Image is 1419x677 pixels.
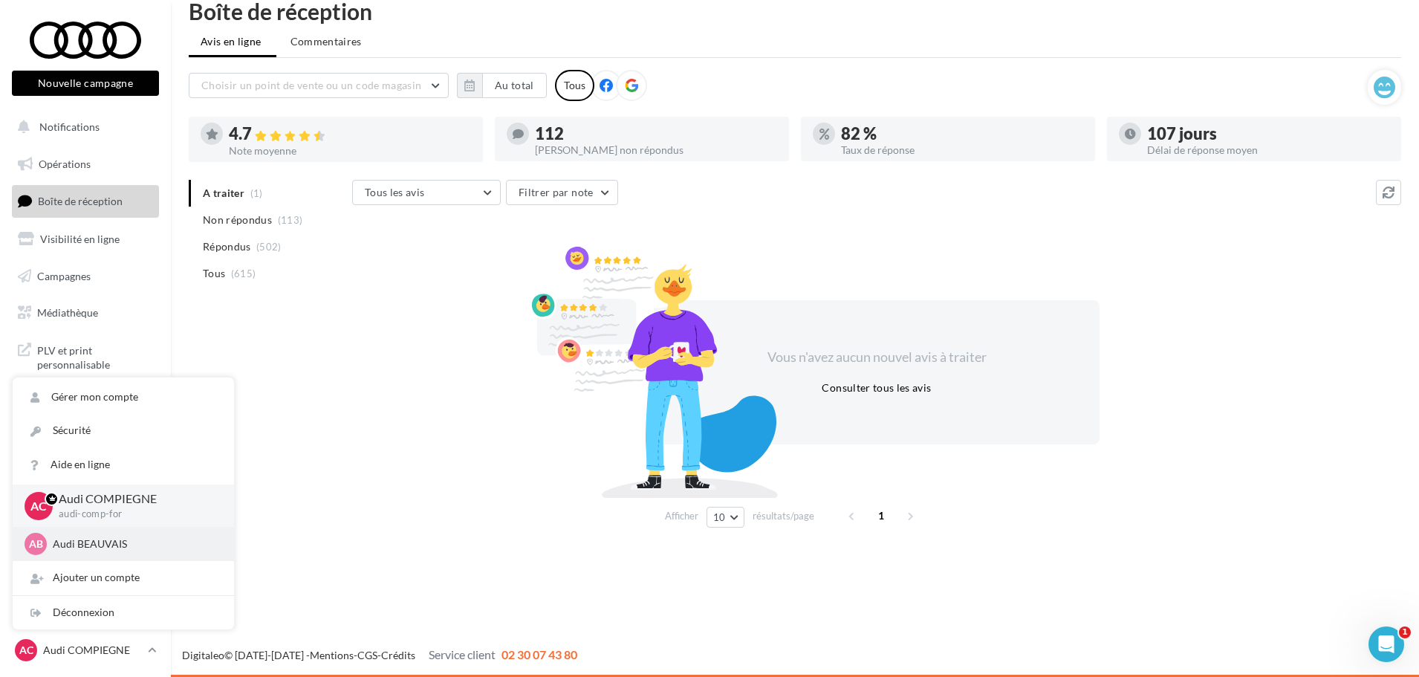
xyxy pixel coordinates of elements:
span: AB [29,537,43,551]
span: Opérations [39,158,91,170]
span: résultats/page [753,509,814,523]
button: Au total [482,73,547,98]
button: Choisir un point de vente ou un code magasin [189,73,449,98]
p: audi-comp-for [59,508,210,521]
a: Crédits [381,649,415,661]
button: Nouvelle campagne [12,71,159,96]
a: PLV et print personnalisable [9,334,162,378]
span: Tous [203,266,225,281]
div: 107 jours [1147,126,1389,142]
div: Déconnexion [13,596,234,629]
span: (502) [256,241,282,253]
span: Boîte de réception [38,195,123,207]
button: Tous les avis [352,180,501,205]
a: Visibilité en ligne [9,224,162,255]
span: 10 [713,511,726,523]
span: (615) [231,268,256,279]
p: Audi COMPIEGNE [43,643,142,658]
a: Mentions [310,649,354,661]
button: Notifications [9,111,156,143]
a: CGS [357,649,377,661]
a: Campagnes [9,261,162,292]
a: AC Audi COMPIEGNE [12,636,159,664]
span: (113) [278,214,303,226]
div: 82 % [841,126,1083,142]
span: Choisir un point de vente ou un code magasin [201,79,421,91]
a: Opérations [9,149,162,180]
div: [PERSON_NAME] non répondus [535,145,777,155]
a: Aide en ligne [13,448,234,482]
span: 1 [1399,626,1411,638]
span: Médiathèque [37,306,98,319]
a: Sécurité [13,414,234,447]
div: Taux de réponse [841,145,1083,155]
span: Tous les avis [365,186,425,198]
div: Délai de réponse moyen [1147,145,1389,155]
div: 4.7 [229,126,471,143]
p: Audi COMPIEGNE [59,490,210,508]
span: PLV et print personnalisable [37,340,153,372]
iframe: Intercom live chat [1368,626,1404,662]
button: Au total [457,73,547,98]
div: Vous n'avez aucun nouvel avis à traiter [749,348,1004,367]
div: 112 [535,126,777,142]
button: Consulter tous les avis [816,379,937,397]
a: Boîte de réception [9,185,162,217]
span: Non répondus [203,213,272,227]
span: Campagnes [37,269,91,282]
div: Ajouter un compte [13,561,234,595]
span: © [DATE]-[DATE] - - - [182,649,577,661]
span: Répondus [203,239,251,254]
div: Note moyenne [229,146,471,156]
button: Filtrer par note [506,180,618,205]
span: AC [19,643,33,658]
a: Gérer mon compte [13,380,234,414]
span: Service client [429,647,496,661]
a: Digitaleo [182,649,224,661]
span: Commentaires [290,34,362,49]
span: 1 [869,504,893,528]
p: Audi BEAUVAIS [53,537,216,551]
span: Afficher [665,509,698,523]
span: Notifications [39,120,100,133]
div: Tous [555,70,594,101]
button: 10 [707,507,744,528]
a: Médiathèque [9,297,162,328]
span: Visibilité en ligne [40,233,120,245]
span: 02 30 07 43 80 [501,647,577,661]
span: AC [30,497,47,514]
